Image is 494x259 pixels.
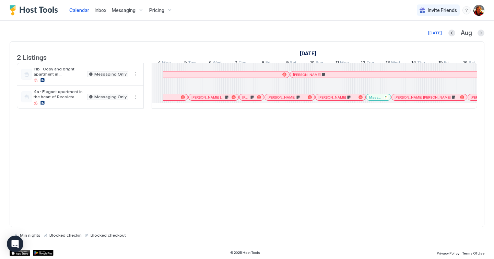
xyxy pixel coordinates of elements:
[17,52,47,62] span: 2 Listings
[293,72,321,77] span: [PERSON_NAME]
[318,95,346,100] span: [PERSON_NAME]
[131,70,139,78] div: menu
[268,95,295,100] span: [PERSON_NAME]
[242,95,249,100] span: [PERSON_NAME] [PERSON_NAME] [PERSON_NAME]
[298,48,318,58] a: August 4, 2025
[290,60,296,67] span: Sat
[437,251,459,255] span: Privacy Policy
[428,30,442,36] div: [DATE]
[391,60,400,67] span: Wed
[69,7,89,13] span: Calendar
[34,66,84,77] span: 11b · Cosy and bright apartment in [GEOGRAPHIC_DATA]
[284,58,298,68] a: August 9, 2025
[437,249,459,256] a: Privacy Policy
[369,95,381,100] span: Mass producciones
[235,60,237,67] span: 7
[7,236,23,252] div: Open Intercom Messenger
[49,233,82,238] span: Blocked checkin
[427,29,443,37] button: [DATE]
[213,60,222,67] span: Wed
[131,93,139,101] div: menu
[260,58,272,68] a: August 8, 2025
[410,58,427,68] a: August 14, 2025
[112,7,136,13] span: Messaging
[411,60,416,67] span: 14
[336,60,339,67] span: 11
[156,58,173,68] a: August 4, 2025
[359,58,376,68] a: August 12, 2025
[438,60,443,67] span: 15
[266,60,270,67] span: Fri
[207,58,223,68] a: August 6, 2025
[334,58,351,68] a: August 11, 2025
[149,7,164,13] span: Pricing
[308,58,325,68] a: August 10, 2025
[286,60,289,67] span: 9
[469,60,475,67] span: Sat
[262,60,264,67] span: 8
[448,30,455,36] button: Previous month
[478,30,484,36] button: Next month
[316,60,323,67] span: Sun
[473,5,484,16] div: User profile
[95,7,106,13] span: Inbox
[131,70,139,78] button: More options
[95,7,106,14] a: Inbox
[437,58,450,68] a: August 15, 2025
[183,58,197,68] a: August 5, 2025
[10,250,30,256] a: App Store
[395,95,451,100] span: [PERSON_NAME] [PERSON_NAME]
[310,60,315,67] span: 10
[428,7,457,13] span: Invite Friends
[386,60,390,67] span: 13
[462,249,484,256] a: Terms Of Use
[384,58,402,68] a: August 13, 2025
[131,93,139,101] button: More options
[238,60,246,67] span: Thu
[158,60,161,67] span: 4
[184,60,187,67] span: 5
[209,60,212,67] span: 6
[233,58,248,68] a: August 7, 2025
[461,29,472,37] span: Aug
[462,6,471,14] div: menu
[444,60,449,67] span: Fri
[191,95,224,100] span: [PERSON_NAME] [PERSON_NAME]
[69,7,89,14] a: Calendar
[463,60,468,67] span: 16
[91,233,126,238] span: Blocked checkout
[33,250,54,256] a: Google Play Store
[461,58,477,68] a: August 16, 2025
[361,60,365,67] span: 12
[188,60,196,67] span: Tue
[462,251,484,255] span: Terms Of Use
[230,250,260,255] span: © 2025 Host Tools
[162,60,171,67] span: Mon
[34,89,84,99] span: 4a · Elegant apartment in the heart of Recoleta
[417,60,425,67] span: Thu
[20,233,40,238] span: Min nights
[366,60,374,67] span: Tue
[340,60,349,67] span: Mon
[10,5,61,15] a: Host Tools Logo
